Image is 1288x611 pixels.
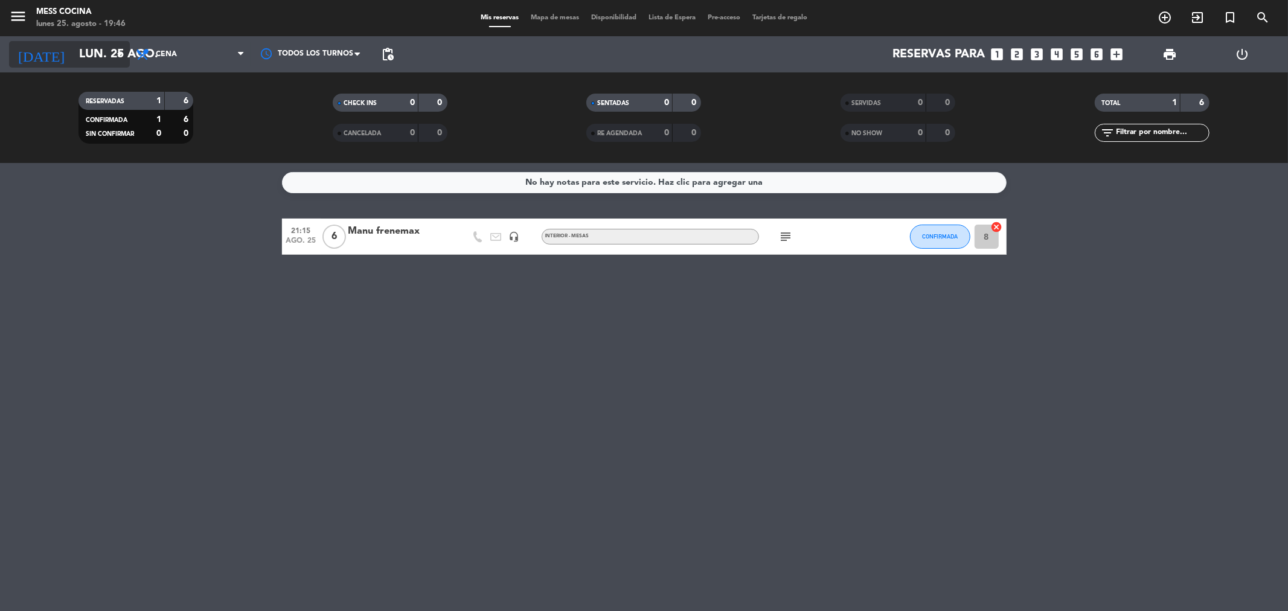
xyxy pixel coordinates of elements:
div: Manu frenemax [348,223,451,239]
i: cancel [991,221,1003,233]
span: Disponibilidad [585,14,642,21]
span: CONFIRMADA [922,233,958,240]
strong: 0 [184,129,191,138]
strong: 0 [410,129,415,137]
span: CONFIRMADA [86,117,127,123]
span: RE AGENDADA [597,130,642,136]
button: CONFIRMADA [910,225,970,249]
div: No hay notas para este servicio. Haz clic para agregar una [525,176,763,190]
i: looks_6 [1089,46,1105,62]
div: lunes 25. agosto - 19:46 [36,18,126,30]
i: looks_5 [1069,46,1085,62]
i: search [1255,10,1270,25]
strong: 1 [156,115,161,124]
strong: 1 [156,97,161,105]
input: Filtrar por nombre... [1115,126,1209,139]
strong: 0 [691,129,699,137]
span: RESERVADAS [86,98,124,104]
span: print [1162,47,1177,62]
span: Lista de Espera [642,14,702,21]
span: SERVIDAS [851,100,881,106]
i: subject [779,229,793,244]
i: menu [9,7,27,25]
span: INTERIOR - MESAS [545,234,589,238]
strong: 0 [156,129,161,138]
strong: 0 [918,129,923,137]
strong: 0 [437,129,444,137]
span: ago. 25 [286,237,316,251]
span: 21:15 [286,223,316,237]
strong: 0 [410,98,415,107]
span: CHECK INS [344,100,377,106]
span: SENTADAS [597,100,629,106]
i: [DATE] [9,41,73,68]
div: LOG OUT [1206,36,1279,72]
i: arrow_drop_down [112,47,127,62]
span: Cena [156,50,177,59]
strong: 6 [184,115,191,124]
strong: 0 [664,98,669,107]
span: pending_actions [380,47,395,62]
strong: 0 [918,98,923,107]
i: looks_one [990,46,1005,62]
strong: 6 [184,97,191,105]
i: filter_list [1101,126,1115,140]
strong: 0 [946,129,953,137]
strong: 0 [691,98,699,107]
i: turned_in_not [1223,10,1237,25]
i: add_box [1109,46,1125,62]
span: Reservas para [893,47,985,62]
span: NO SHOW [851,130,882,136]
span: 6 [322,225,346,249]
span: Tarjetas de regalo [746,14,813,21]
strong: 0 [437,98,444,107]
span: TOTAL [1102,100,1121,106]
strong: 1 [1172,98,1177,107]
i: exit_to_app [1190,10,1205,25]
button: menu [9,7,27,30]
span: Mapa de mesas [525,14,585,21]
i: add_circle_outline [1158,10,1172,25]
span: SIN CONFIRMAR [86,131,134,137]
strong: 6 [1199,98,1206,107]
i: headset_mic [509,231,520,242]
i: looks_4 [1049,46,1065,62]
i: looks_3 [1030,46,1045,62]
span: Pre-acceso [702,14,746,21]
div: Mess Cocina [36,6,126,18]
span: CANCELADA [344,130,381,136]
i: looks_two [1010,46,1025,62]
span: Mis reservas [475,14,525,21]
strong: 0 [946,98,953,107]
i: power_settings_new [1235,47,1250,62]
strong: 0 [664,129,669,137]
